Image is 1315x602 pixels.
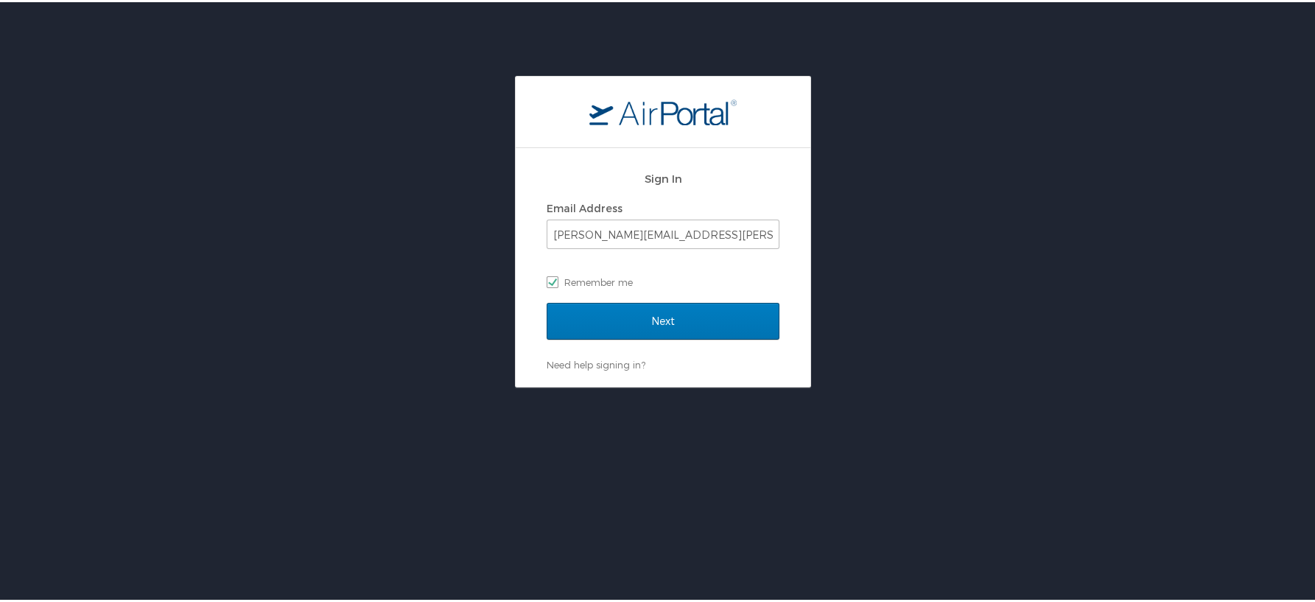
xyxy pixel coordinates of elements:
label: Email Address [547,200,623,212]
img: logo [589,97,737,123]
h2: Sign In [547,168,779,185]
label: Remember me [547,269,779,291]
input: Next [547,301,779,337]
a: Need help signing in? [547,357,645,368]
